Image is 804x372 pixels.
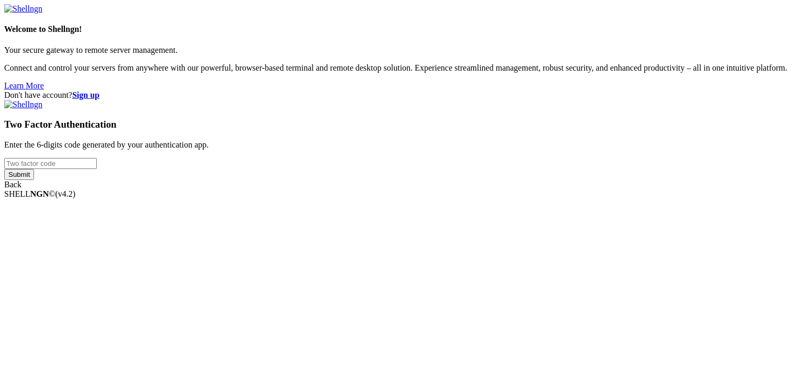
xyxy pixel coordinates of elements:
[4,100,42,109] img: Shellngn
[4,63,800,73] p: Connect and control your servers from anywhere with our powerful, browser-based terminal and remo...
[4,140,800,150] p: Enter the 6-digits code generated by your authentication app.
[4,169,34,180] input: Submit
[4,119,800,130] h3: Two Factor Authentication
[4,180,21,189] a: Back
[72,91,99,99] a: Sign up
[4,91,800,100] div: Don't have account?
[4,4,42,14] img: Shellngn
[55,189,76,198] span: 4.2.0
[4,81,44,90] a: Learn More
[4,46,800,55] p: Your secure gateway to remote server management.
[4,158,97,169] input: Two factor code
[4,25,800,34] h4: Welcome to Shellngn!
[4,189,75,198] span: SHELL ©
[30,189,49,198] b: NGN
